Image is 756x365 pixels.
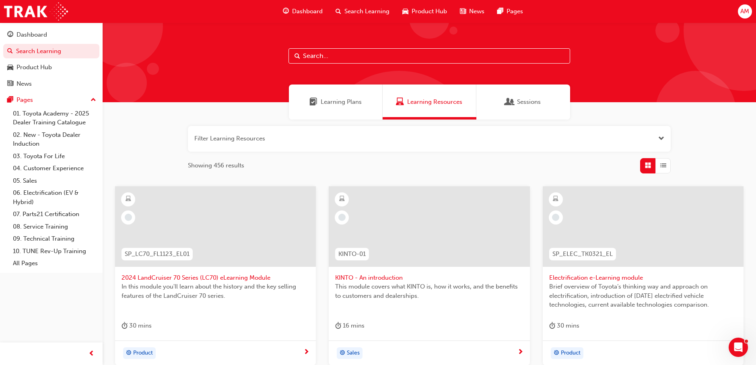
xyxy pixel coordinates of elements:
[4,2,68,21] img: Trak
[3,93,99,107] button: Pages
[3,44,99,59] a: Search Learning
[16,79,32,89] div: News
[335,321,365,331] div: 16 mins
[549,273,737,283] span: Electrification e-Learning module
[10,129,99,150] a: 02. New - Toyota Dealer Induction
[7,97,13,104] span: pages-icon
[288,48,570,64] input: Search...
[549,321,555,331] span: duration-icon
[10,187,99,208] a: 06. Electrification (EV & Hybrid)
[469,7,484,16] span: News
[10,233,99,245] a: 09. Technical Training
[460,6,466,16] span: news-icon
[125,214,132,221] span: learningRecordVerb_NONE-icon
[126,194,131,204] span: learningResourceType_ELEARNING-icon
[645,161,651,170] span: Grid
[335,273,523,283] span: KINTO - An introduction
[329,3,396,20] a: search-iconSearch Learning
[10,150,99,163] a: 03. Toyota For Life
[338,214,346,221] span: learningRecordVerb_NONE-icon
[91,95,96,105] span: up-icon
[188,161,244,170] span: Showing 456 results
[383,85,476,120] a: Learning ResourcesLearning Resources
[309,97,317,107] span: Learning Plans
[16,63,52,72] div: Product Hub
[658,134,664,143] button: Open the filter
[321,97,362,107] span: Learning Plans
[552,214,559,221] span: learningRecordVerb_NONE-icon
[561,349,581,358] span: Product
[729,338,748,357] iframe: Intercom live chat
[396,3,453,20] a: car-iconProduct Hub
[3,27,99,42] a: Dashboard
[10,107,99,129] a: 01. Toyota Academy - 2025 Dealer Training Catalogue
[10,257,99,270] a: All Pages
[453,3,491,20] a: news-iconNews
[549,321,579,331] div: 30 mins
[491,3,529,20] a: pages-iconPages
[16,30,47,39] div: Dashboard
[10,221,99,233] a: 08. Service Training
[7,64,13,71] span: car-icon
[122,282,309,300] span: In this module you'll learn about the history and the key selling features of the LandCruiser 70 ...
[7,48,13,55] span: search-icon
[336,6,341,16] span: search-icon
[122,321,128,331] span: duration-icon
[340,348,345,359] span: target-icon
[347,349,360,358] span: Sales
[552,250,613,259] span: SP_ELEC_TK0321_EL
[295,52,300,61] span: Search
[126,348,132,359] span: target-icon
[10,245,99,258] a: 10. TUNE Rev-Up Training
[292,7,323,16] span: Dashboard
[338,250,366,259] span: KINTO-01
[402,6,408,16] span: car-icon
[738,4,752,19] button: AM
[3,76,99,91] a: News
[10,162,99,175] a: 04. Customer Experience
[3,60,99,75] a: Product Hub
[289,85,383,120] a: Learning PlansLearning Plans
[335,321,341,331] span: duration-icon
[407,97,462,107] span: Learning Resources
[553,194,558,204] span: learningResourceType_ELEARNING-icon
[507,7,523,16] span: Pages
[10,175,99,187] a: 05. Sales
[396,97,404,107] span: Learning Resources
[122,321,152,331] div: 30 mins
[517,97,541,107] span: Sessions
[335,282,523,300] span: This module covers what KINTO is, how it works, and the benefits to customers and dealerships.
[549,282,737,309] span: Brief overview of Toyota’s thinking way and approach on electrification, introduction of [DATE] e...
[283,6,289,16] span: guage-icon
[660,161,666,170] span: List
[506,97,514,107] span: Sessions
[89,349,95,359] span: prev-icon
[554,348,559,359] span: target-icon
[476,85,570,120] a: SessionsSessions
[7,80,13,88] span: news-icon
[412,7,447,16] span: Product Hub
[303,349,309,356] span: next-icon
[10,208,99,221] a: 07. Parts21 Certification
[125,250,190,259] span: SP_LC70_FL1123_EL01
[3,26,99,93] button: DashboardSearch LearningProduct HubNews
[740,7,749,16] span: AM
[122,273,309,283] span: 2024 LandCruiser 70 Series (LC70) eLearning Module
[517,349,523,356] span: next-icon
[7,31,13,39] span: guage-icon
[133,349,153,358] span: Product
[16,95,33,105] div: Pages
[276,3,329,20] a: guage-iconDashboard
[339,194,345,204] span: learningResourceType_ELEARNING-icon
[344,7,389,16] span: Search Learning
[497,6,503,16] span: pages-icon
